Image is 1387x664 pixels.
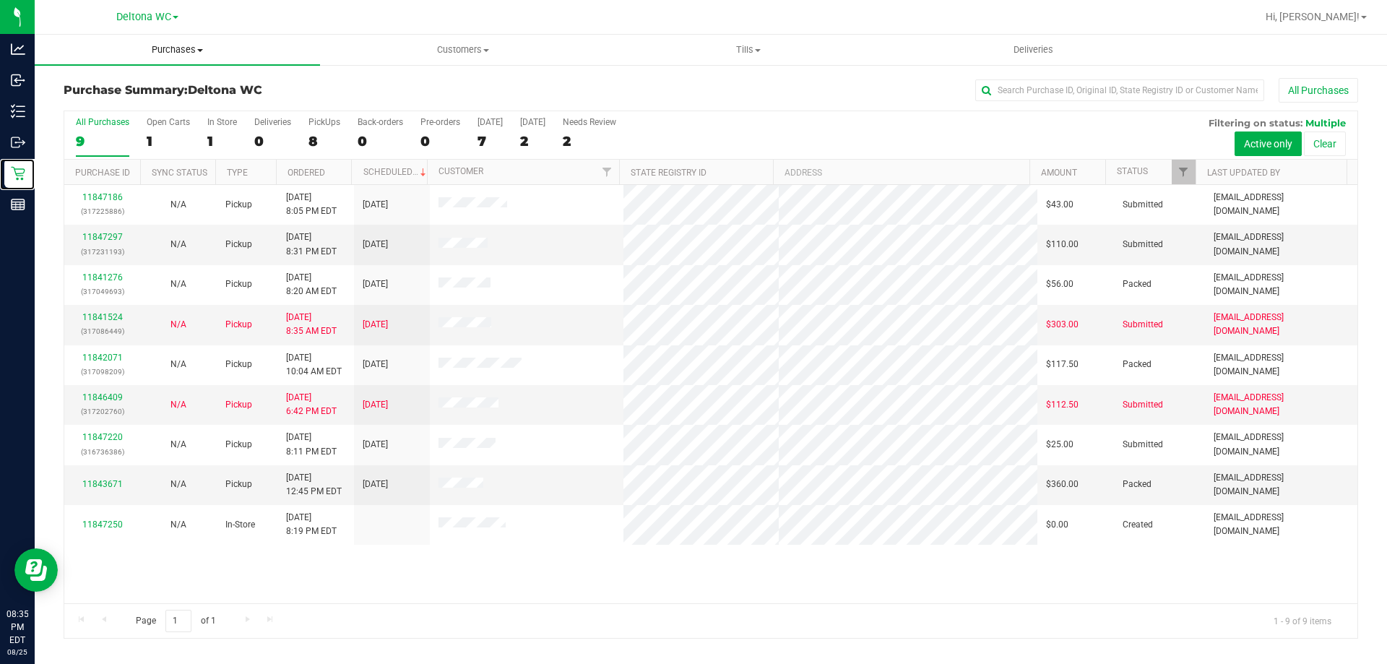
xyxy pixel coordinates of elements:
a: Status [1117,166,1148,176]
div: Needs Review [563,117,616,127]
button: N/A [170,398,186,412]
div: Back-orders [358,117,403,127]
span: [EMAIL_ADDRESS][DOMAIN_NAME] [1214,351,1349,379]
button: Clear [1304,131,1346,156]
span: Pickup [225,478,252,491]
span: Pickup [225,198,252,212]
span: [DATE] [363,358,388,371]
span: [DATE] 8:20 AM EDT [286,271,337,298]
span: [DATE] [363,238,388,251]
span: Not Applicable [170,439,186,449]
span: Filtering on status: [1209,117,1302,129]
span: Created [1123,518,1153,532]
span: $110.00 [1046,238,1079,251]
inline-svg: Inventory [11,104,25,118]
a: Sync Status [152,168,207,178]
span: Submitted [1123,198,1163,212]
div: 2 [520,133,545,150]
span: [DATE] [363,398,388,412]
span: [EMAIL_ADDRESS][DOMAIN_NAME] [1214,230,1349,258]
span: Not Applicable [170,400,186,410]
p: (317225886) [73,204,131,218]
span: [EMAIL_ADDRESS][DOMAIN_NAME] [1214,431,1349,458]
a: 11846409 [82,392,123,402]
a: Purchases [35,35,320,65]
span: $303.00 [1046,318,1079,332]
span: 1 - 9 of 9 items [1262,610,1343,631]
span: Submitted [1123,438,1163,452]
p: 08/25 [7,647,28,657]
span: [EMAIL_ADDRESS][DOMAIN_NAME] [1214,191,1349,218]
a: Amount [1041,168,1077,178]
span: [DATE] 12:45 PM EDT [286,471,342,499]
span: [DATE] [363,438,388,452]
span: Tills [606,43,890,56]
span: Pickup [225,398,252,412]
div: 1 [147,133,190,150]
inline-svg: Reports [11,197,25,212]
span: [DATE] 8:05 PM EDT [286,191,337,218]
span: In-Store [225,518,255,532]
p: (316736386) [73,445,131,459]
a: Scheduled [363,167,429,177]
a: Filter [1172,160,1196,184]
span: Pickup [225,238,252,251]
input: Search Purchase ID, Original ID, State Registry ID or Customer Name... [975,79,1264,101]
a: Tills [605,35,891,65]
div: 8 [308,133,340,150]
a: Customer [438,166,483,176]
a: Deliveries [891,35,1176,65]
button: N/A [170,518,186,532]
span: Not Applicable [170,279,186,289]
span: [DATE] 8:11 PM EDT [286,431,337,458]
span: [EMAIL_ADDRESS][DOMAIN_NAME] [1214,471,1349,499]
span: Not Applicable [170,239,186,249]
span: [EMAIL_ADDRESS][DOMAIN_NAME] [1214,391,1349,418]
a: 11847220 [82,432,123,442]
span: Not Applicable [170,519,186,530]
a: 11841276 [82,272,123,283]
inline-svg: Outbound [11,135,25,150]
span: Hi, [PERSON_NAME]! [1266,11,1360,22]
span: [DATE] 8:19 PM EDT [286,511,337,538]
span: Not Applicable [170,319,186,329]
span: [DATE] [363,277,388,291]
span: Submitted [1123,318,1163,332]
span: Deltona WC [188,83,262,97]
div: All Purchases [76,117,129,127]
span: $360.00 [1046,478,1079,491]
span: Submitted [1123,238,1163,251]
a: Ordered [288,168,325,178]
a: 11847186 [82,192,123,202]
a: 11841524 [82,312,123,322]
a: Type [227,168,248,178]
span: [DATE] 10:04 AM EDT [286,351,342,379]
inline-svg: Analytics [11,42,25,56]
button: N/A [170,438,186,452]
div: 0 [254,133,291,150]
span: Submitted [1123,398,1163,412]
a: Last Updated By [1207,168,1280,178]
div: 9 [76,133,129,150]
button: N/A [170,358,186,371]
span: Packed [1123,478,1151,491]
span: [DATE] 6:42 PM EDT [286,391,337,418]
p: (317202760) [73,405,131,418]
a: 11847297 [82,232,123,242]
a: 11843671 [82,479,123,489]
p: (317098209) [73,365,131,379]
a: 11847250 [82,519,123,530]
span: $117.50 [1046,358,1079,371]
p: 08:35 PM EDT [7,608,28,647]
a: State Registry ID [631,168,707,178]
div: 0 [358,133,403,150]
a: 11842071 [82,353,123,363]
input: 1 [165,610,191,632]
button: Active only [1235,131,1302,156]
span: $112.50 [1046,398,1079,412]
inline-svg: Inbound [11,73,25,87]
a: Filter [595,160,619,184]
span: Not Applicable [170,199,186,210]
th: Address [773,160,1029,185]
p: (317049693) [73,285,131,298]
